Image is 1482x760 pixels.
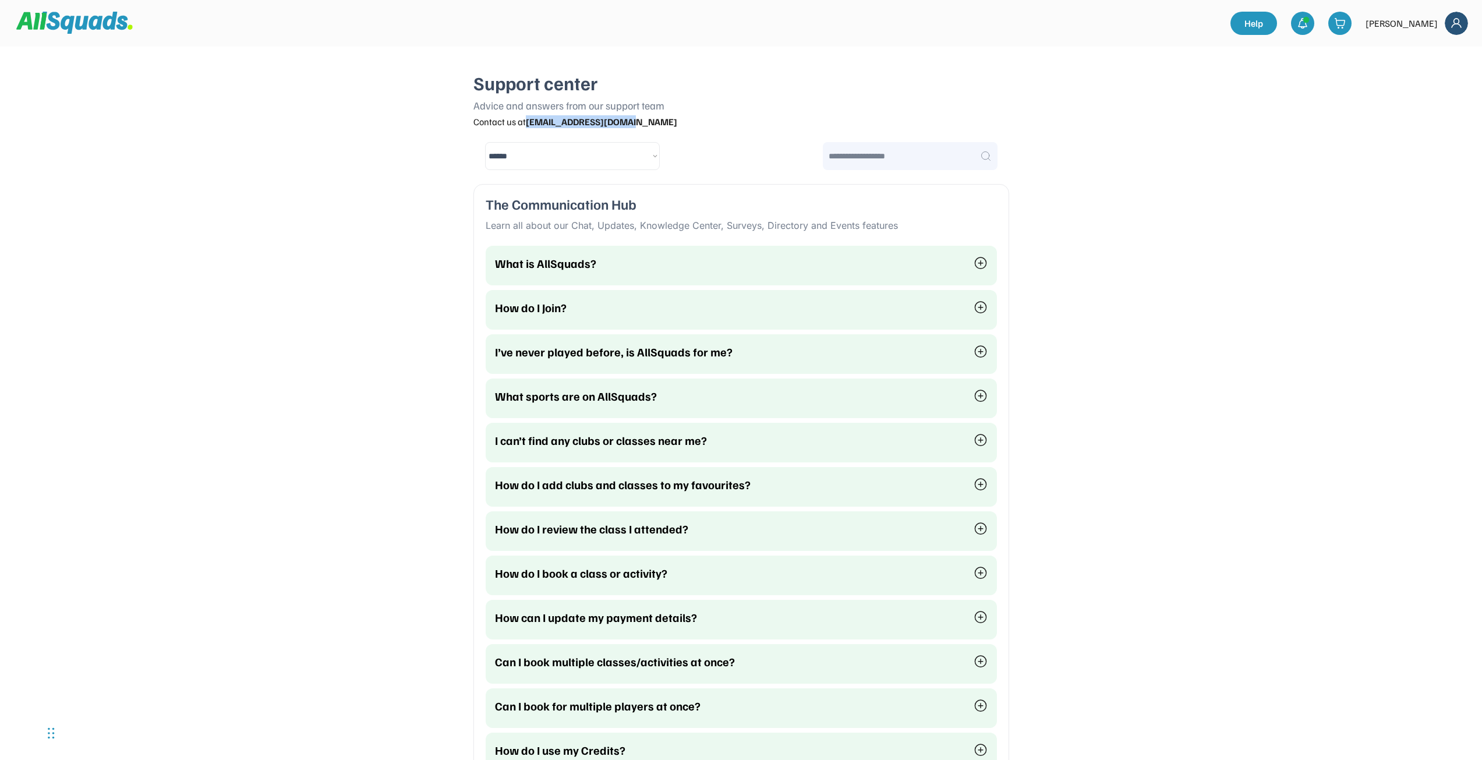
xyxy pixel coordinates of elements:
div: How do I use my Credits? [495,742,960,758]
div: Can I book multiple classes/activities at once? [495,653,960,670]
img: plus-circle%20%281%29.svg [974,256,988,270]
div: What sports are on AllSquads? [495,388,960,404]
img: plus-circle%20%281%29.svg [974,478,988,492]
div: I can’t find any clubs or classes near me? [495,432,960,448]
div: How do I review the class I attended? [495,521,960,537]
div: How do I book a class or activity? [495,565,960,581]
div: How do I Join? [495,299,960,316]
strong: [EMAIL_ADDRESS][DOMAIN_NAME] [526,116,677,128]
div: Contact us at [473,115,1009,128]
div: Learn all about our Chat, Updates, Knowledge Center, Surveys, Directory and Events features [486,219,997,232]
img: plus-circle%20%281%29.svg [974,389,988,403]
img: shopping-cart-01%20%281%29.svg [1334,17,1346,29]
img: plus-circle%20%281%29.svg [974,345,988,359]
div: Can I book for multiple players at once? [495,698,960,714]
div: What is AllSquads? [495,255,960,271]
img: plus-circle%20%281%29.svg [974,743,988,757]
div: I’ve never played before, is AllSquads for me? [495,344,960,360]
img: plus-circle%20%281%29.svg [974,301,988,314]
div: How can I update my payment details? [495,609,960,625]
div: Support center [473,70,1009,96]
img: Frame%2018.svg [1445,12,1468,35]
a: Help [1230,12,1277,35]
img: plus-circle%20%281%29.svg [974,433,988,447]
img: bell-03%20%281%29.svg [1297,17,1308,29]
div: [PERSON_NAME] [1366,16,1438,30]
div: Advice and answers from our support team [473,98,1009,113]
div: The Communication Hub [486,196,997,211]
img: plus-circle%20%281%29.svg [974,610,988,624]
img: plus-circle%20%281%29.svg [974,522,988,536]
img: plus-circle%20%281%29.svg [974,699,988,713]
img: Squad%20Logo.svg [16,12,133,34]
img: plus-circle%20%281%29.svg [974,566,988,580]
img: plus-circle%20%281%29.svg [974,655,988,669]
div: How do I add clubs and classes to my favourites? [495,476,960,493]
